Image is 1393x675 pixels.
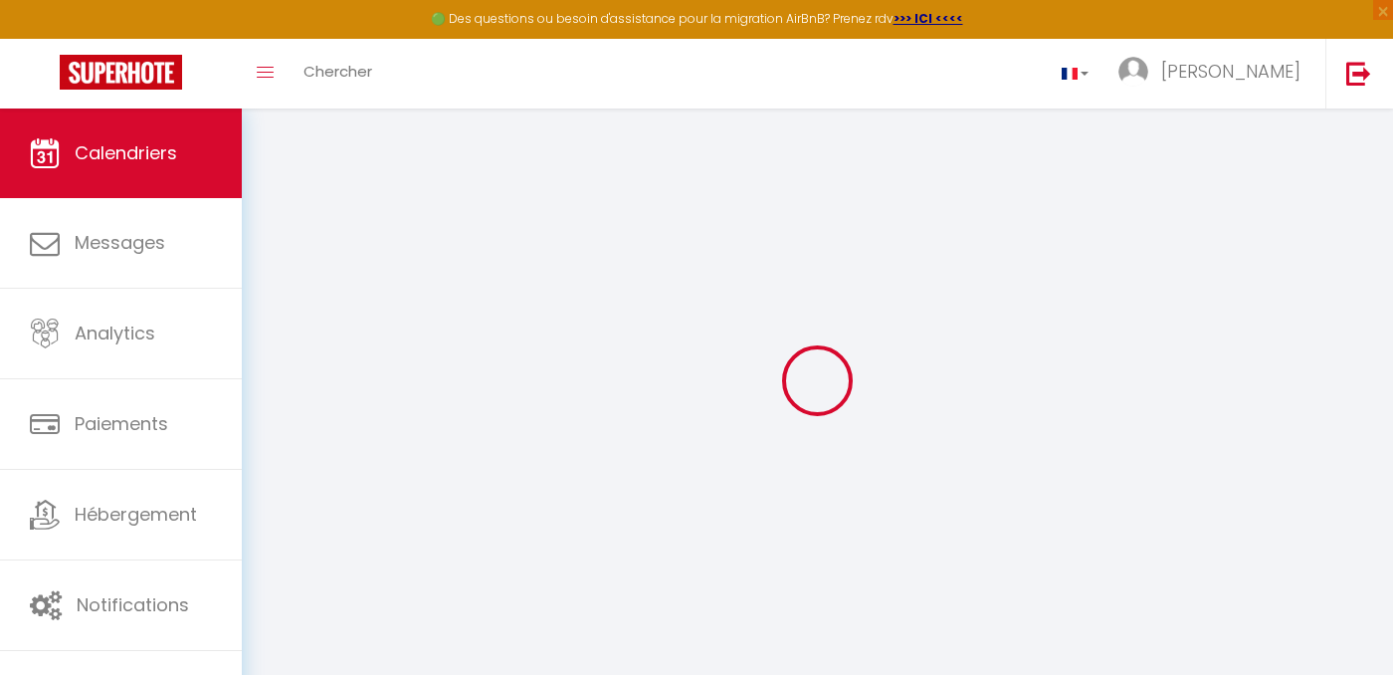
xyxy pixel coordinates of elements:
[75,140,177,165] span: Calendriers
[77,592,189,617] span: Notifications
[289,39,387,109] a: Chercher
[75,321,155,345] span: Analytics
[1103,39,1325,109] a: ... [PERSON_NAME]
[303,61,372,82] span: Chercher
[75,230,165,255] span: Messages
[60,55,182,90] img: Super Booking
[75,502,197,527] span: Hébergement
[75,411,168,436] span: Paiements
[1118,57,1148,87] img: ...
[1161,59,1300,84] span: [PERSON_NAME]
[1346,61,1371,86] img: logout
[894,10,963,27] a: >>> ICI <<<<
